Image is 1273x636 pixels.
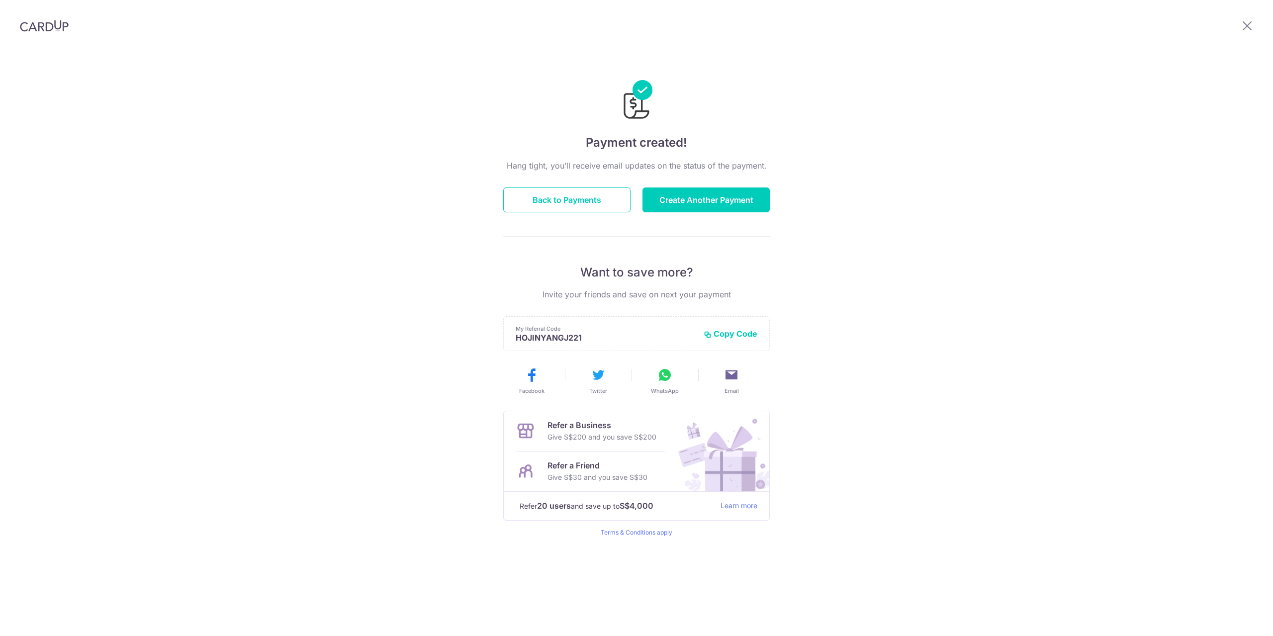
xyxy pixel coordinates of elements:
[621,80,652,122] img: Payments
[519,387,545,395] span: Facebook
[547,471,647,483] p: Give S$30 and you save S$30
[547,419,656,431] p: Refer a Business
[503,134,770,152] h4: Payment created!
[651,387,679,395] span: WhatsApp
[704,329,757,339] button: Copy Code
[725,387,739,395] span: Email
[642,187,770,212] button: Create Another Payment
[620,500,653,512] strong: S$4,000
[516,333,696,343] p: HOJINYANGJ221
[20,20,69,32] img: CardUp
[520,500,713,512] p: Refer and save up to
[502,367,561,395] button: Facebook
[547,431,656,443] p: Give S$200 and you save S$200
[589,387,607,395] span: Twitter
[669,411,769,491] img: Refer
[636,367,694,395] button: WhatsApp
[702,367,761,395] button: Email
[721,500,757,512] a: Learn more
[601,529,672,536] a: Terms & Conditions apply
[547,459,647,471] p: Refer a Friend
[537,500,571,512] strong: 20 users
[503,288,770,300] p: Invite your friends and save on next your payment
[569,367,628,395] button: Twitter
[503,160,770,172] p: Hang tight, you’ll receive email updates on the status of the payment.
[516,325,696,333] p: My Referral Code
[503,187,631,212] button: Back to Payments
[503,265,770,280] p: Want to save more?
